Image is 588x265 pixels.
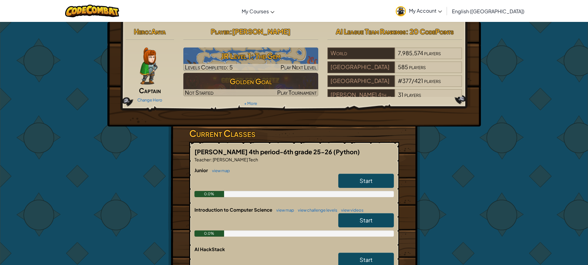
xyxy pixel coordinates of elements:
a: Play Next Level [183,48,318,71]
span: (Python) [333,148,360,155]
span: Introduction to Computer Science [194,207,273,213]
span: 31 [398,91,403,98]
a: English ([GEOGRAPHIC_DATA]) [449,3,528,19]
span: 421 [414,77,423,84]
span: : 20 CodePoints [406,27,454,36]
span: / [412,77,414,84]
a: Golden GoalNot StartedPlay Tournament [183,73,318,96]
span: : [149,27,151,36]
span: Levels Completed: 5 [185,64,233,71]
h3: Golden Goal [183,74,318,88]
a: World7,985,574players [327,53,462,60]
h3: JR Level 1: The Gem [183,49,318,63]
div: World [327,48,395,59]
span: Captain [139,86,161,95]
a: [GEOGRAPHIC_DATA]585players [327,67,462,74]
span: 7,985,574 [398,49,423,56]
span: AI HackStack [194,246,225,252]
span: [PERSON_NAME] 4th period-6th grade 25-26 [194,148,333,155]
a: view challenge levels [295,208,337,213]
span: Start [360,217,373,224]
span: # [398,77,402,84]
div: 0.0% [194,191,224,197]
span: [PERSON_NAME] Tech [212,157,258,162]
span: Not Started [185,89,214,96]
span: players [404,91,421,98]
a: [GEOGRAPHIC_DATA]#377/421players [327,81,462,88]
a: My Account [393,1,445,21]
a: [PERSON_NAME] 4th period-6th grade 25-2631players [327,95,462,102]
a: Change Hero [137,97,162,102]
span: players [409,63,426,70]
span: My Account [409,7,442,14]
span: players [424,77,441,84]
span: Play Next Level [281,64,317,71]
span: Anya [151,27,166,36]
span: Play Tournament [277,89,317,96]
a: view map [273,208,294,213]
span: 585 [398,63,408,70]
div: [GEOGRAPHIC_DATA] [327,75,395,87]
div: [PERSON_NAME] 4th period-6th grade 25-26 [327,89,395,101]
span: Hero [134,27,149,36]
span: : [211,157,212,162]
span: Player [211,27,230,36]
h3: Current Classes [189,126,399,140]
a: My Courses [239,3,277,19]
img: CodeCombat logo [65,5,119,17]
span: Teacher [194,157,211,162]
span: : [230,27,232,36]
img: JR Level 1: The Gem [183,48,318,71]
span: AI League Team Rankings [336,27,406,36]
span: My Courses [242,8,269,14]
img: avatar [396,6,406,16]
span: Junior [194,167,209,173]
span: [PERSON_NAME] [232,27,290,36]
div: [GEOGRAPHIC_DATA] [327,61,395,73]
a: view map [209,168,230,173]
img: captain-pose.png [140,48,157,85]
span: Start [360,177,373,184]
img: Golden Goal [183,73,318,96]
a: view videos [338,208,364,213]
span: 377 [402,77,412,84]
div: 0.0% [194,230,224,237]
a: + More [244,101,257,106]
span: English ([GEOGRAPHIC_DATA]) [452,8,524,14]
span: Start [360,256,373,263]
span: players [424,49,441,56]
